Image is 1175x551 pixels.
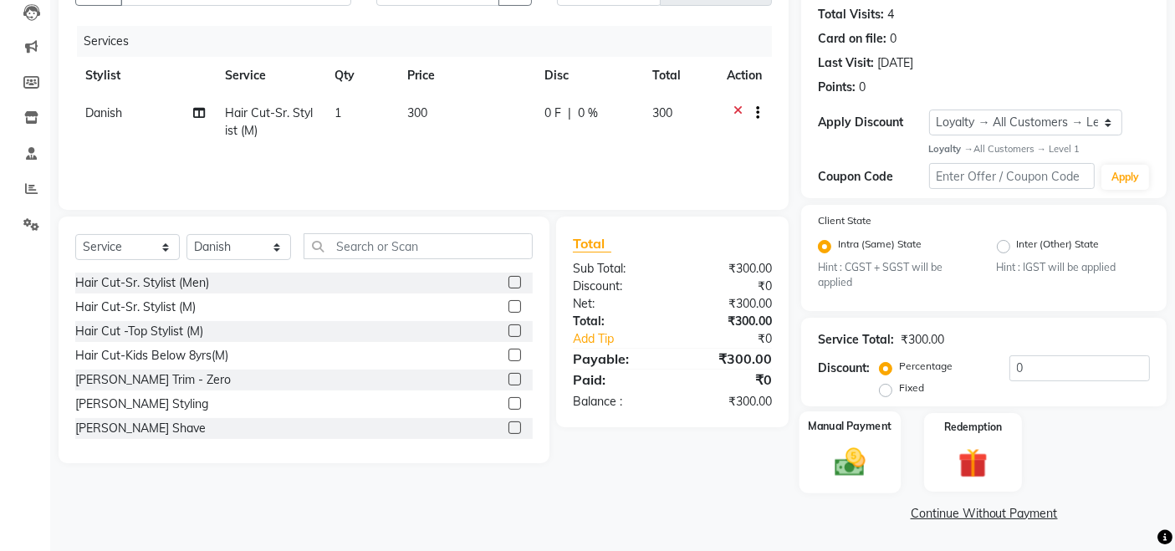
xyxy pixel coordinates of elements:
[225,105,313,138] span: Hair Cut-Sr. Stylist (M)
[805,505,1163,523] a: Continue Without Payment
[890,30,897,48] div: 0
[672,295,784,313] div: ₹300.00
[997,260,1150,275] small: Hint : IGST will be applied
[672,349,784,369] div: ₹300.00
[560,393,672,411] div: Balance :
[573,235,611,253] span: Total
[560,278,672,295] div: Discount:
[652,105,672,120] span: 300
[949,445,997,482] img: _gift.svg
[717,57,772,94] th: Action
[672,278,784,295] div: ₹0
[818,114,928,131] div: Apply Discount
[75,395,208,413] div: [PERSON_NAME] Styling
[560,349,672,369] div: Payable:
[899,359,953,374] label: Percentage
[1101,165,1149,190] button: Apply
[901,331,944,349] div: ₹300.00
[825,445,876,480] img: _cash.svg
[335,105,341,120] span: 1
[75,371,231,389] div: [PERSON_NAME] Trim - Zero
[560,313,672,330] div: Total:
[818,6,884,23] div: Total Visits:
[304,233,533,259] input: Search or Scan
[672,393,784,411] div: ₹300.00
[818,30,886,48] div: Card on file:
[818,54,874,72] div: Last Visit:
[75,274,209,292] div: Hair Cut-Sr. Stylist (Men)
[560,295,672,313] div: Net:
[859,79,866,96] div: 0
[75,347,228,365] div: Hair Cut-Kids Below 8yrs(M)
[899,380,924,395] label: Fixed
[818,331,894,349] div: Service Total:
[672,370,784,390] div: ₹0
[818,260,971,291] small: Hint : CGST + SGST will be applied
[560,370,672,390] div: Paid:
[534,57,642,94] th: Disc
[944,420,1002,435] label: Redemption
[672,260,784,278] div: ₹300.00
[544,105,561,122] span: 0 F
[929,142,1150,156] div: All Customers → Level 1
[877,54,913,72] div: [DATE]
[818,213,871,228] label: Client State
[397,57,534,94] th: Price
[75,323,203,340] div: Hair Cut -Top Stylist (M)
[887,6,894,23] div: 4
[818,79,856,96] div: Points:
[75,420,206,437] div: [PERSON_NAME] Shave
[672,313,784,330] div: ₹300.00
[85,105,122,120] span: Danish
[578,105,598,122] span: 0 %
[75,57,215,94] th: Stylist
[809,418,892,434] label: Manual Payment
[75,298,196,316] div: Hair Cut-Sr. Stylist (M)
[642,57,718,94] th: Total
[929,163,1095,189] input: Enter Offer / Coupon Code
[215,57,324,94] th: Service
[77,26,784,57] div: Services
[838,237,922,257] label: Intra (Same) State
[692,330,785,348] div: ₹0
[1017,237,1100,257] label: Inter (Other) State
[324,57,397,94] th: Qty
[929,143,973,155] strong: Loyalty →
[560,260,672,278] div: Sub Total:
[818,168,928,186] div: Coupon Code
[560,330,691,348] a: Add Tip
[407,105,427,120] span: 300
[568,105,571,122] span: |
[818,360,870,377] div: Discount:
